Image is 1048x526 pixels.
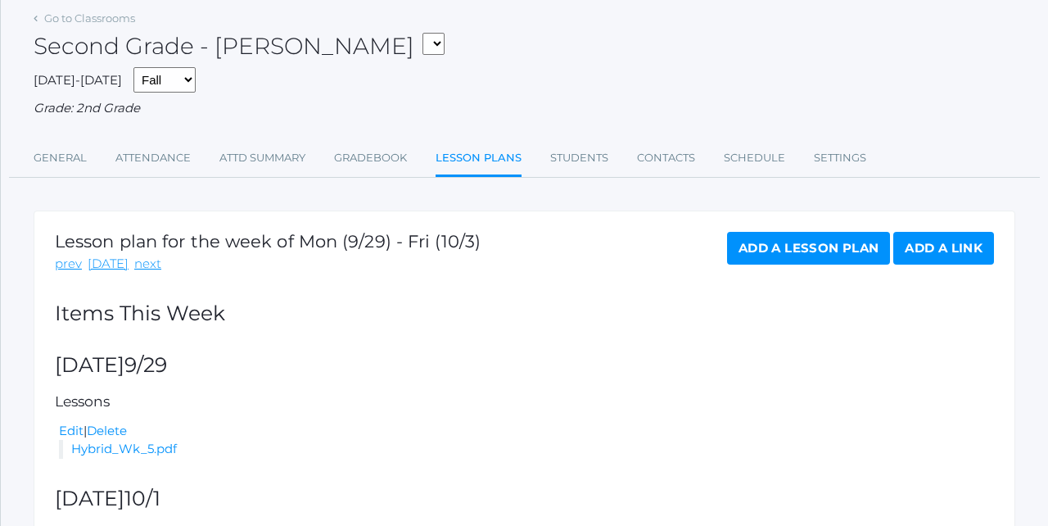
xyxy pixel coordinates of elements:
[34,72,122,88] span: [DATE]-[DATE]
[55,487,994,510] h2: [DATE]
[55,232,481,251] h1: Lesson plan for the week of Mon (9/29) - Fri (10/3)
[34,34,445,59] h2: Second Grade - [PERSON_NAME]
[55,354,994,377] h2: [DATE]
[724,142,785,175] a: Schedule
[134,255,161,274] a: next
[87,423,127,438] a: Delete
[893,232,994,265] a: Add a Link
[88,255,129,274] a: [DATE]
[59,423,84,438] a: Edit
[124,352,167,377] span: 9/29
[436,142,522,177] a: Lesson Plans
[334,142,407,175] a: Gradebook
[71,441,177,456] a: Hybrid_Wk_5.pdf
[637,142,695,175] a: Contacts
[34,142,87,175] a: General
[124,486,160,510] span: 10/1
[727,232,890,265] a: Add a Lesson Plan
[55,255,82,274] a: prev
[55,394,994,410] h5: Lessons
[219,142,305,175] a: Attd Summary
[59,422,994,441] div: |
[34,99,1015,118] div: Grade: 2nd Grade
[550,142,608,175] a: Students
[115,142,191,175] a: Attendance
[44,11,135,25] a: Go to Classrooms
[55,302,994,325] h2: Items This Week
[814,142,866,175] a: Settings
